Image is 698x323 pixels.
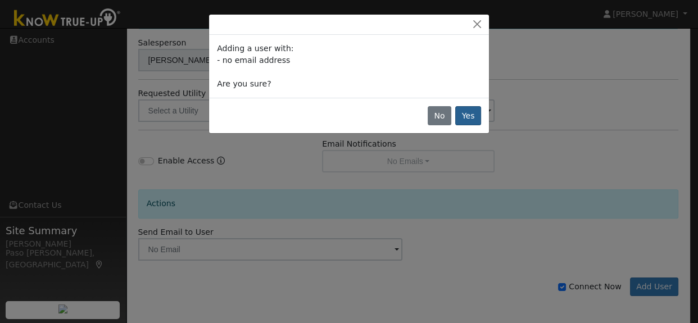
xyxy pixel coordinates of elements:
button: Close [469,19,485,30]
button: No [428,106,451,125]
span: - no email address [217,56,290,65]
button: Yes [455,106,481,125]
span: Are you sure? [217,79,271,88]
span: Adding a user with: [217,44,293,53]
